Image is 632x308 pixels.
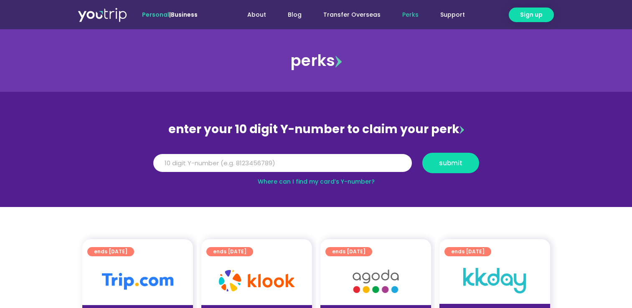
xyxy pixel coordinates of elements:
span: ends [DATE] [94,247,127,256]
div: enter your 10 digit Y-number to claim your perk [149,119,483,140]
a: Where can I find my card’s Y-number? [258,177,375,186]
span: ends [DATE] [332,247,365,256]
span: Sign up [520,10,543,19]
a: ends [DATE] [206,247,253,256]
a: ends [DATE] [444,247,491,256]
form: Y Number [153,153,479,179]
a: ends [DATE] [325,247,372,256]
a: ends [DATE] [87,247,134,256]
a: Business [171,10,198,19]
nav: Menu [220,7,476,23]
a: About [236,7,277,23]
span: ends [DATE] [451,247,485,256]
span: Personal [142,10,169,19]
input: 10 digit Y-number (e.g. 8123456789) [153,154,412,172]
a: Perks [391,7,429,23]
a: Blog [277,7,312,23]
span: ends [DATE] [213,247,246,256]
a: Sign up [509,8,554,22]
button: submit [422,153,479,173]
span: submit [439,160,462,166]
a: Transfer Overseas [312,7,391,23]
a: Support [429,7,476,23]
span: | [142,10,198,19]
